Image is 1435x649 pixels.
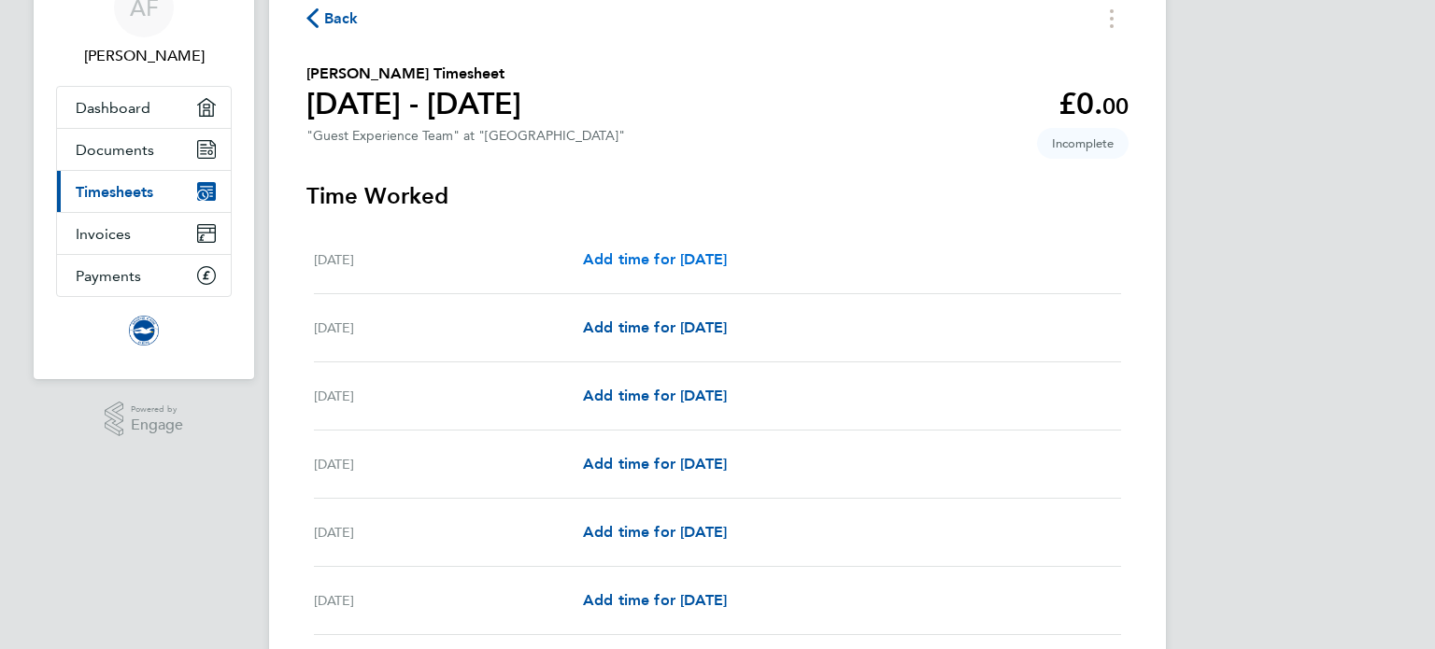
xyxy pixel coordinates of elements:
[57,213,231,254] a: Invoices
[76,141,154,159] span: Documents
[57,87,231,128] a: Dashboard
[583,250,727,268] span: Add time for [DATE]
[1058,86,1129,121] app-decimal: £0.
[76,99,150,117] span: Dashboard
[314,521,583,543] div: [DATE]
[1037,128,1129,159] span: This timesheet is Incomplete.
[314,248,583,271] div: [DATE]
[306,63,521,85] h2: [PERSON_NAME] Timesheet
[583,589,727,612] a: Add time for [DATE]
[314,317,583,339] div: [DATE]
[306,128,625,144] div: "Guest Experience Team" at "[GEOGRAPHIC_DATA]"
[583,591,727,609] span: Add time for [DATE]
[306,85,521,122] h1: [DATE] - [DATE]
[131,402,183,417] span: Powered by
[1095,4,1129,33] button: Timesheets Menu
[583,318,727,336] span: Add time for [DATE]
[583,248,727,271] a: Add time for [DATE]
[76,225,131,243] span: Invoices
[583,453,727,475] a: Add time for [DATE]
[57,129,231,170] a: Documents
[1102,92,1129,120] span: 00
[314,385,583,407] div: [DATE]
[324,7,359,30] span: Back
[583,387,727,404] span: Add time for [DATE]
[76,183,153,201] span: Timesheets
[583,455,727,473] span: Add time for [DATE]
[76,267,141,285] span: Payments
[306,7,359,30] button: Back
[57,255,231,296] a: Payments
[105,402,184,437] a: Powered byEngage
[56,45,232,67] span: Angela Foster
[57,171,231,212] a: Timesheets
[314,453,583,475] div: [DATE]
[306,181,1129,211] h3: Time Worked
[131,417,183,433] span: Engage
[129,316,159,346] img: brightonandhovealbion-logo-retina.png
[56,316,232,346] a: Go to home page
[583,523,727,541] span: Add time for [DATE]
[583,521,727,543] a: Add time for [DATE]
[583,317,727,339] a: Add time for [DATE]
[583,385,727,407] a: Add time for [DATE]
[314,589,583,612] div: [DATE]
